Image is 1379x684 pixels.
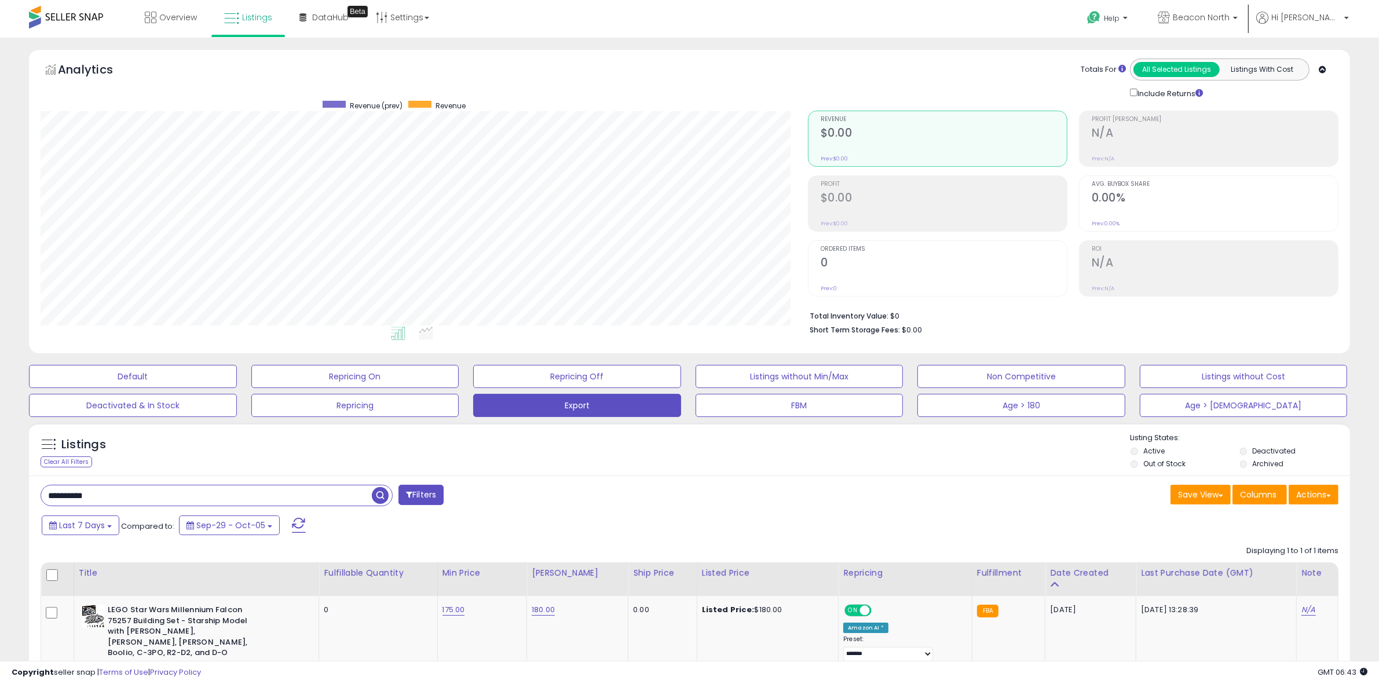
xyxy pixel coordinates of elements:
[196,520,265,531] span: Sep-29 - Oct-05
[1219,62,1305,77] button: Listings With Cost
[1140,365,1348,388] button: Listings without Cost
[42,515,119,535] button: Last 7 Days
[1141,605,1287,615] div: [DATE] 13:28:39
[821,220,848,227] small: Prev: $0.00
[821,256,1067,272] h2: 0
[810,308,1330,322] li: $0
[1173,12,1230,23] span: Beacon North
[350,101,403,111] span: Revenue (prev)
[1301,604,1315,616] a: N/A
[1141,567,1292,579] div: Last Purchase Date (GMT)
[1133,62,1220,77] button: All Selected Listings
[58,61,136,81] h5: Analytics
[1143,446,1165,456] label: Active
[61,437,106,453] h5: Listings
[1121,86,1217,99] div: Include Returns
[1143,459,1186,469] label: Out of Stock
[82,605,105,628] img: 51UDo-zy8uL._SL40_.jpg
[398,485,444,505] button: Filters
[1081,64,1126,75] div: Totals For
[1246,546,1338,557] div: Displaying 1 to 1 of 1 items
[821,246,1067,253] span: Ordered Items
[696,365,904,388] button: Listings without Min/Max
[846,606,860,616] span: ON
[121,521,174,532] span: Compared to:
[251,365,459,388] button: Repricing On
[977,567,1041,579] div: Fulfillment
[843,635,963,661] div: Preset:
[810,325,900,335] b: Short Term Storage Fees:
[1078,2,1139,38] a: Help
[810,311,888,321] b: Total Inventory Value:
[1050,605,1096,615] div: [DATE]
[821,116,1067,123] span: Revenue
[41,456,92,467] div: Clear All Filters
[1092,126,1338,142] h2: N/A
[1087,10,1101,25] i: Get Help
[633,605,687,615] div: 0.00
[324,605,428,615] div: 0
[251,394,459,417] button: Repricing
[633,567,692,579] div: Ship Price
[150,667,201,678] a: Privacy Policy
[902,324,922,335] span: $0.00
[1232,485,1287,504] button: Columns
[702,604,755,615] b: Listed Price:
[821,126,1067,142] h2: $0.00
[821,155,848,162] small: Prev: $0.00
[79,567,314,579] div: Title
[1131,433,1350,444] p: Listing States:
[1271,12,1341,23] span: Hi [PERSON_NAME]
[532,604,555,616] a: 180.00
[532,567,623,579] div: [PERSON_NAME]
[179,515,280,535] button: Sep-29 - Oct-05
[821,285,837,292] small: Prev: 0
[12,667,201,678] div: seller snap | |
[348,6,368,17] div: Tooltip anchor
[442,567,522,579] div: Min Price
[108,605,248,683] b: LEGO Star Wars Millennium Falcon 75257 Building Set - Starship Model with [PERSON_NAME], [PERSON_...
[29,394,237,417] button: Deactivated & In Stock
[436,101,466,111] span: Revenue
[821,181,1067,188] span: Profit
[870,606,888,616] span: OFF
[1140,394,1348,417] button: Age > [DEMOGRAPHIC_DATA]
[1092,155,1114,162] small: Prev: N/A
[442,604,465,616] a: 175.00
[843,623,888,633] div: Amazon AI *
[917,365,1125,388] button: Non Competitive
[1170,485,1231,504] button: Save View
[159,12,197,23] span: Overview
[1092,191,1338,207] h2: 0.00%
[1092,181,1338,188] span: Avg. Buybox Share
[1240,489,1276,500] span: Columns
[324,567,432,579] div: Fulfillable Quantity
[702,605,830,615] div: $180.00
[242,12,272,23] span: Listings
[59,520,105,531] span: Last 7 Days
[1092,220,1120,227] small: Prev: 0.00%
[1104,13,1120,23] span: Help
[1289,485,1338,504] button: Actions
[977,605,998,617] small: FBA
[702,567,834,579] div: Listed Price
[1092,246,1338,253] span: ROI
[1253,459,1284,469] label: Archived
[99,667,148,678] a: Terms of Use
[1092,116,1338,123] span: Profit [PERSON_NAME]
[1092,285,1114,292] small: Prev: N/A
[1318,667,1367,678] span: 2025-10-13 06:43 GMT
[1301,567,1333,579] div: Note
[473,394,681,417] button: Export
[696,394,904,417] button: FBM
[821,191,1067,207] h2: $0.00
[843,567,967,579] div: Repricing
[312,12,349,23] span: DataHub
[917,394,1125,417] button: Age > 180
[1050,567,1131,579] div: Date Created
[1092,256,1338,272] h2: N/A
[1256,12,1349,38] a: Hi [PERSON_NAME]
[1253,446,1296,456] label: Deactivated
[473,365,681,388] button: Repricing Off
[29,365,237,388] button: Default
